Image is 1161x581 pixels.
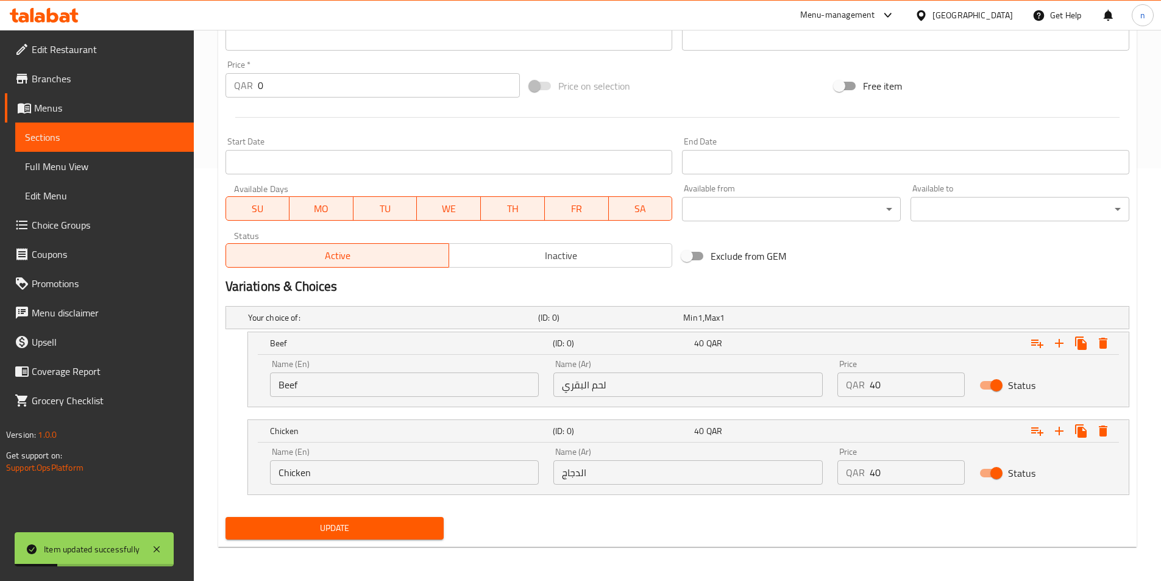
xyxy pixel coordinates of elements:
span: Full Menu View [25,159,184,174]
input: Enter name En [270,372,539,397]
input: Enter name Ar [553,372,823,397]
button: Active [225,243,449,268]
span: MO [294,200,349,218]
a: Upsell [5,327,194,357]
h5: (ID: 0) [553,337,689,349]
span: 40 [694,335,704,351]
span: Free item [863,79,902,93]
a: Edit Menu [15,181,194,210]
button: FR [545,196,609,221]
button: Update [225,517,444,540]
span: Choice Groups [32,218,184,232]
p: QAR [846,465,865,480]
span: Status [1008,378,1035,393]
button: Add new choice [1048,420,1070,442]
a: Coverage Report [5,357,194,386]
span: Sections [25,130,184,144]
div: , [683,312,823,324]
button: Inactive [449,243,672,268]
button: TH [481,196,545,221]
a: Edit Restaurant [5,35,194,64]
span: 1 [720,310,725,326]
span: Menus [34,101,184,115]
a: Coupons [5,240,194,269]
span: Upsell [32,335,184,349]
a: Sections [15,123,194,152]
h5: (ID: 0) [553,425,689,437]
span: SU [231,200,285,218]
input: Please enter price [258,73,520,98]
span: Version: [6,427,36,443]
span: Inactive [454,247,667,265]
div: ​ [911,197,1129,221]
input: Enter name Ar [553,460,823,485]
a: Menus [5,93,194,123]
a: Choice Groups [5,210,194,240]
span: QAR [706,423,722,439]
span: Menu disclaimer [32,305,184,320]
button: SA [609,196,673,221]
span: Active [231,247,444,265]
span: Grocery Checklist [32,393,184,408]
button: Add choice group [1026,332,1048,354]
span: Promotions [32,276,184,291]
span: WE [422,200,476,218]
div: Item updated successfully [44,543,140,556]
h5: (ID: 0) [538,312,678,324]
span: Branches [32,71,184,86]
span: n [1140,9,1145,22]
a: Menu disclaimer [5,298,194,327]
span: TU [358,200,413,218]
input: Please enter product barcode [225,26,673,51]
span: Exclude from GEM [711,249,786,263]
div: ​ [682,197,901,221]
div: Menu-management [800,8,875,23]
button: TU [353,196,417,221]
span: 1 [698,310,703,326]
h5: Beef [270,337,548,349]
a: Promotions [5,269,194,298]
span: 1.0.0 [38,427,57,443]
input: Please enter price [870,460,965,485]
button: MO [289,196,353,221]
div: Expand [226,307,1129,329]
span: FR [550,200,604,218]
span: Edit Restaurant [32,42,184,57]
span: QAR [706,335,722,351]
button: Delete Chicken [1092,420,1114,442]
h5: Chicken [270,425,548,437]
span: Get support on: [6,447,62,463]
div: Expand [248,332,1129,354]
a: Support.OpsPlatform [6,460,83,476]
a: Branches [5,64,194,93]
span: Coverage Report [32,364,184,379]
input: Please enter product sku [682,26,1129,51]
span: Update [235,521,435,536]
span: Min [683,310,697,326]
div: Expand [248,420,1129,442]
button: SU [225,196,290,221]
span: Max [705,310,720,326]
input: Enter name En [270,460,539,485]
p: QAR [846,377,865,392]
button: Delete Beef [1092,332,1114,354]
div: [GEOGRAPHIC_DATA] [932,9,1013,22]
button: Clone new choice [1070,420,1092,442]
span: Status [1008,466,1035,480]
span: Coupons [32,247,184,262]
input: Please enter price [870,372,965,397]
button: WE [417,196,481,221]
a: Grocery Checklist [5,386,194,415]
button: Add choice group [1026,420,1048,442]
span: Price on selection [558,79,630,93]
h5: Your choice of: [248,312,533,324]
span: Edit Menu [25,188,184,203]
p: QAR [234,78,253,93]
h2: Variations & Choices [225,277,1129,296]
a: Full Menu View [15,152,194,181]
span: SA [614,200,668,218]
button: Add new choice [1048,332,1070,354]
span: TH [486,200,540,218]
span: 40 [694,423,704,439]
